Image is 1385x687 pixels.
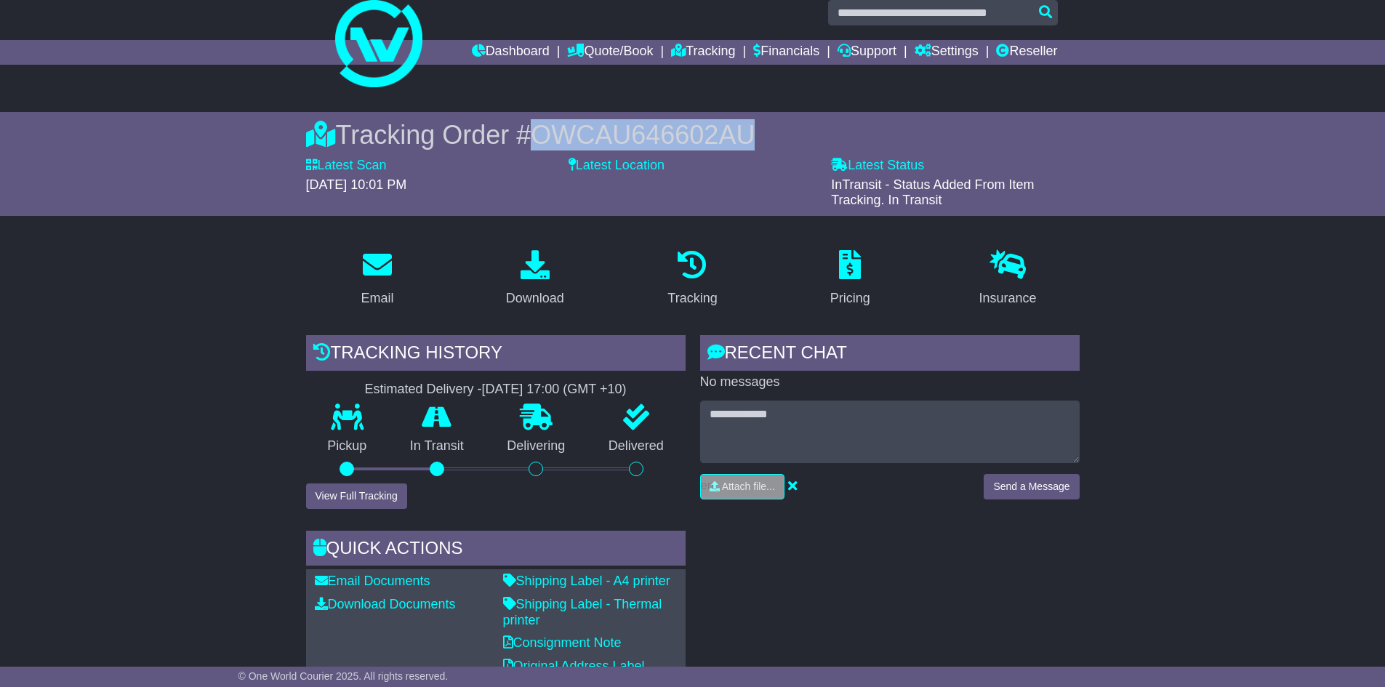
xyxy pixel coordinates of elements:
label: Latest Location [569,158,665,174]
a: Consignment Note [503,635,622,650]
p: Delivering [486,438,587,454]
a: Insurance [970,245,1046,313]
a: Tracking [658,245,726,313]
a: Email Documents [315,574,430,588]
span: [DATE] 10:01 PM [306,177,407,192]
span: InTransit - Status Added From Item Tracking. In Transit [831,177,1034,208]
a: Pricing [821,245,880,313]
div: Tracking [667,289,717,308]
div: Quick Actions [306,531,686,570]
a: Download Documents [315,597,456,611]
a: Shipping Label - Thermal printer [503,597,662,627]
div: Pricing [830,289,870,308]
p: Delivered [587,438,686,454]
span: © One World Courier 2025. All rights reserved. [238,670,449,682]
div: Tracking history [306,335,686,374]
a: Tracking [671,40,735,65]
button: Send a Message [984,474,1079,499]
a: Quote/Book [567,40,653,65]
p: In Transit [388,438,486,454]
a: Support [838,40,896,65]
a: Email [351,245,403,313]
div: Estimated Delivery - [306,382,686,398]
label: Latest Scan [306,158,387,174]
button: View Full Tracking [306,483,407,509]
div: Tracking Order # [306,119,1080,150]
a: Settings [915,40,979,65]
a: Financials [753,40,819,65]
a: Download [497,245,574,313]
p: No messages [700,374,1080,390]
p: Pickup [306,438,389,454]
div: RECENT CHAT [700,335,1080,374]
div: Insurance [979,289,1037,308]
a: Dashboard [472,40,550,65]
a: Shipping Label - A4 printer [503,574,670,588]
div: Download [506,289,564,308]
div: [DATE] 17:00 (GMT +10) [482,382,627,398]
a: Original Address Label [503,659,645,673]
a: Reseller [996,40,1057,65]
div: Email [361,289,393,308]
label: Latest Status [831,158,924,174]
span: OWCAU646602AU [531,120,755,150]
